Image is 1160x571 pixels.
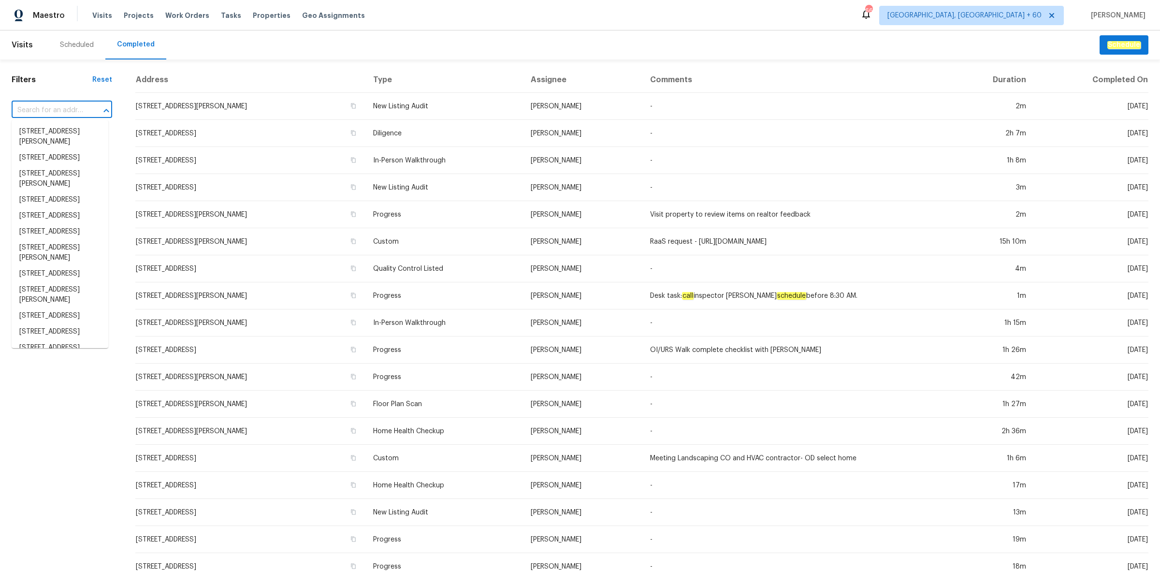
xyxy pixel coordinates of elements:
li: [STREET_ADDRESS] [12,266,108,282]
button: Schedule [1100,35,1148,55]
td: New Listing Audit [365,174,523,201]
span: Projects [124,11,154,20]
th: Duration [946,67,1033,93]
em: Schedule [1107,41,1141,49]
td: [STREET_ADDRESS] [135,255,365,282]
li: [STREET_ADDRESS] [12,308,108,324]
td: 2m [946,93,1033,120]
td: - [642,391,946,418]
div: Reset [92,75,112,85]
td: [PERSON_NAME] [523,337,642,364]
td: RaaS request - [URL][DOMAIN_NAME] [642,228,946,255]
td: - [642,309,946,337]
button: Copy Address [349,264,358,273]
td: [DATE] [1034,93,1148,120]
td: 1m [946,282,1033,309]
td: [DATE] [1034,445,1148,472]
li: [STREET_ADDRESS][PERSON_NAME] [12,124,108,150]
button: Copy Address [349,426,358,435]
div: 662 [865,6,872,15]
td: [PERSON_NAME] [523,526,642,553]
li: [STREET_ADDRESS][PERSON_NAME] [12,282,108,308]
td: Home Health Checkup [365,418,523,445]
li: [STREET_ADDRESS] [12,340,108,356]
td: Home Health Checkup [365,472,523,499]
li: [STREET_ADDRESS] [12,224,108,240]
td: - [642,255,946,282]
li: [STREET_ADDRESS][PERSON_NAME] [12,240,108,266]
td: 2h 36m [946,418,1033,445]
button: Copy Address [349,345,358,354]
td: [STREET_ADDRESS] [135,174,365,201]
td: [DATE] [1034,309,1148,337]
td: 15h 10m [946,228,1033,255]
td: 2h 7m [946,120,1033,147]
td: Floor Plan Scan [365,391,523,418]
button: Copy Address [349,129,358,137]
button: Copy Address [349,237,358,246]
em: schedule [777,292,806,300]
td: [DATE] [1034,255,1148,282]
td: New Listing Audit [365,93,523,120]
td: Desk task: inspector [PERSON_NAME] before 8:30 AM. [642,282,946,309]
td: [STREET_ADDRESS] [135,526,365,553]
td: - [642,418,946,445]
td: [PERSON_NAME] [523,120,642,147]
td: OI/URS Walk complete checklist with [PERSON_NAME] [642,337,946,364]
button: Copy Address [349,318,358,327]
td: [DATE] [1034,147,1148,174]
td: - [642,147,946,174]
td: 1h 15m [946,309,1033,337]
div: Scheduled [60,40,94,50]
td: [PERSON_NAME] [523,201,642,228]
input: Search for an address... [12,103,85,118]
td: Progress [365,364,523,391]
td: Progress [365,337,523,364]
span: Geo Assignments [302,11,365,20]
td: [DATE] [1034,391,1148,418]
span: [GEOGRAPHIC_DATA], [GEOGRAPHIC_DATA] + 60 [887,11,1042,20]
td: [DATE] [1034,526,1148,553]
td: 2m [946,201,1033,228]
td: Progress [365,282,523,309]
td: [DATE] [1034,499,1148,526]
td: [DATE] [1034,472,1148,499]
td: [PERSON_NAME] [523,147,642,174]
td: 13m [946,499,1033,526]
button: Copy Address [349,454,358,462]
th: Completed On [1034,67,1148,93]
button: Copy Address [349,535,358,543]
td: [PERSON_NAME] [523,228,642,255]
button: Copy Address [349,481,358,489]
td: - [642,93,946,120]
td: [DATE] [1034,418,1148,445]
td: [DATE] [1034,337,1148,364]
td: [STREET_ADDRESS] [135,337,365,364]
td: - [642,499,946,526]
td: [DATE] [1034,228,1148,255]
th: Assignee [523,67,642,93]
th: Comments [642,67,946,93]
td: - [642,472,946,499]
td: - [642,526,946,553]
button: Copy Address [349,399,358,408]
td: [STREET_ADDRESS][PERSON_NAME] [135,93,365,120]
td: - [642,364,946,391]
td: 1h 6m [946,445,1033,472]
td: [STREET_ADDRESS][PERSON_NAME] [135,391,365,418]
td: [STREET_ADDRESS][PERSON_NAME] [135,201,365,228]
td: [DATE] [1034,120,1148,147]
button: Copy Address [349,291,358,300]
td: Meeting Landscaping CO and HVAC contractor- OD select home [642,445,946,472]
button: Copy Address [349,562,358,571]
td: [STREET_ADDRESS][PERSON_NAME] [135,309,365,337]
li: [STREET_ADDRESS][PERSON_NAME] [12,166,108,192]
td: [STREET_ADDRESS][PERSON_NAME] [135,282,365,309]
td: Progress [365,526,523,553]
td: 42m [946,364,1033,391]
td: Visit property to review items on realtor feedback [642,201,946,228]
button: Copy Address [349,372,358,381]
td: [PERSON_NAME] [523,499,642,526]
td: [PERSON_NAME] [523,391,642,418]
li: [STREET_ADDRESS] [12,150,108,166]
